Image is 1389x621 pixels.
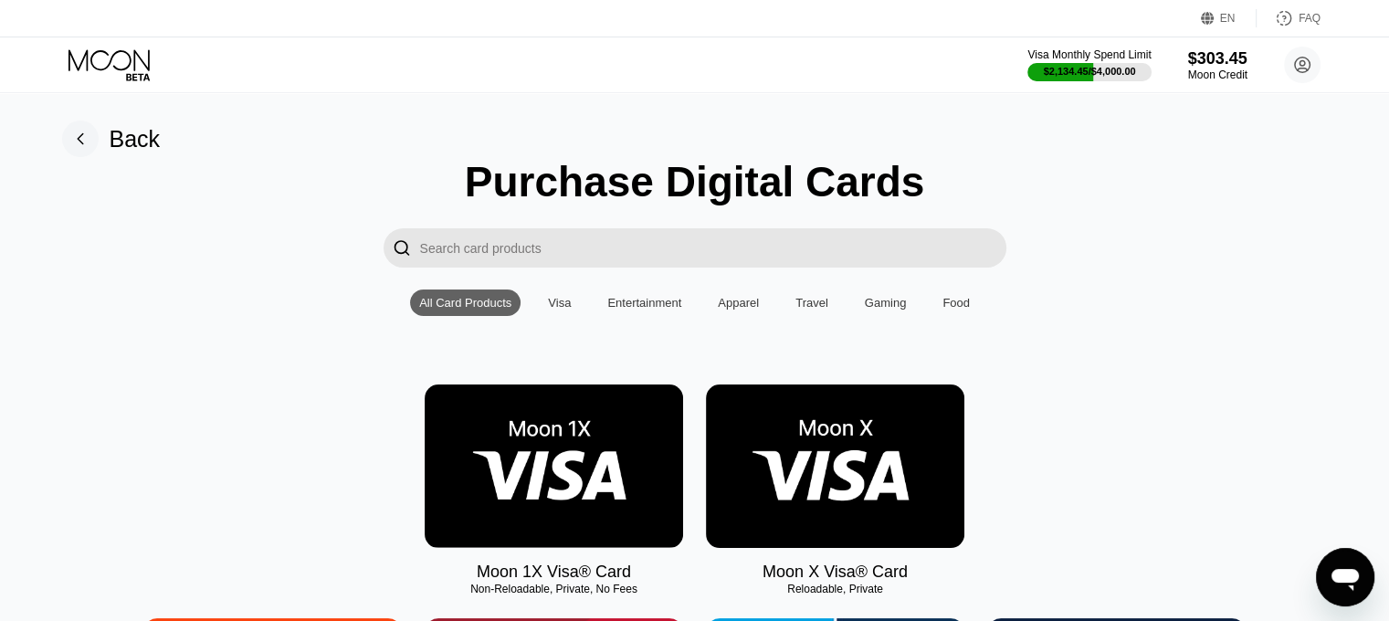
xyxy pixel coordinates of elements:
div: Back [110,126,161,153]
input: Search card products [420,228,1006,268]
iframe: Button to launch messaging window, conversation in progress [1316,548,1374,606]
div: $303.45 [1188,49,1247,68]
div: Travel [786,289,837,316]
div: FAQ [1257,9,1321,27]
div: Gaming [856,289,916,316]
div: Visa Monthly Spend Limit [1027,48,1151,61]
div: Apparel [718,296,759,310]
div: Reloadable, Private [706,583,964,595]
div: Food [942,296,970,310]
div: Apparel [709,289,768,316]
div: Gaming [865,296,907,310]
div: All Card Products [410,289,521,316]
div: Visa [548,296,571,310]
div: Travel [795,296,828,310]
div: Purchase Digital Cards [465,157,925,206]
div: Moon 1X Visa® Card [477,563,631,582]
div: Moon Credit [1188,68,1247,81]
div: Moon X Visa® Card [763,563,908,582]
div:  [384,228,420,268]
div: Entertainment [598,289,690,316]
div: Visa Monthly Spend Limit$2,134.45/$4,000.00 [1027,48,1151,81]
div: Back [62,121,161,157]
div:  [393,237,411,258]
div: FAQ [1299,12,1321,25]
div: $303.45Moon Credit [1188,49,1247,81]
div: Entertainment [607,296,681,310]
div: EN [1201,9,1257,27]
div: Food [933,289,979,316]
div: Non-Reloadable, Private, No Fees [425,583,683,595]
div: Visa [539,289,580,316]
div: $2,134.45 / $4,000.00 [1044,66,1136,77]
div: EN [1220,12,1236,25]
div: All Card Products [419,296,511,310]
